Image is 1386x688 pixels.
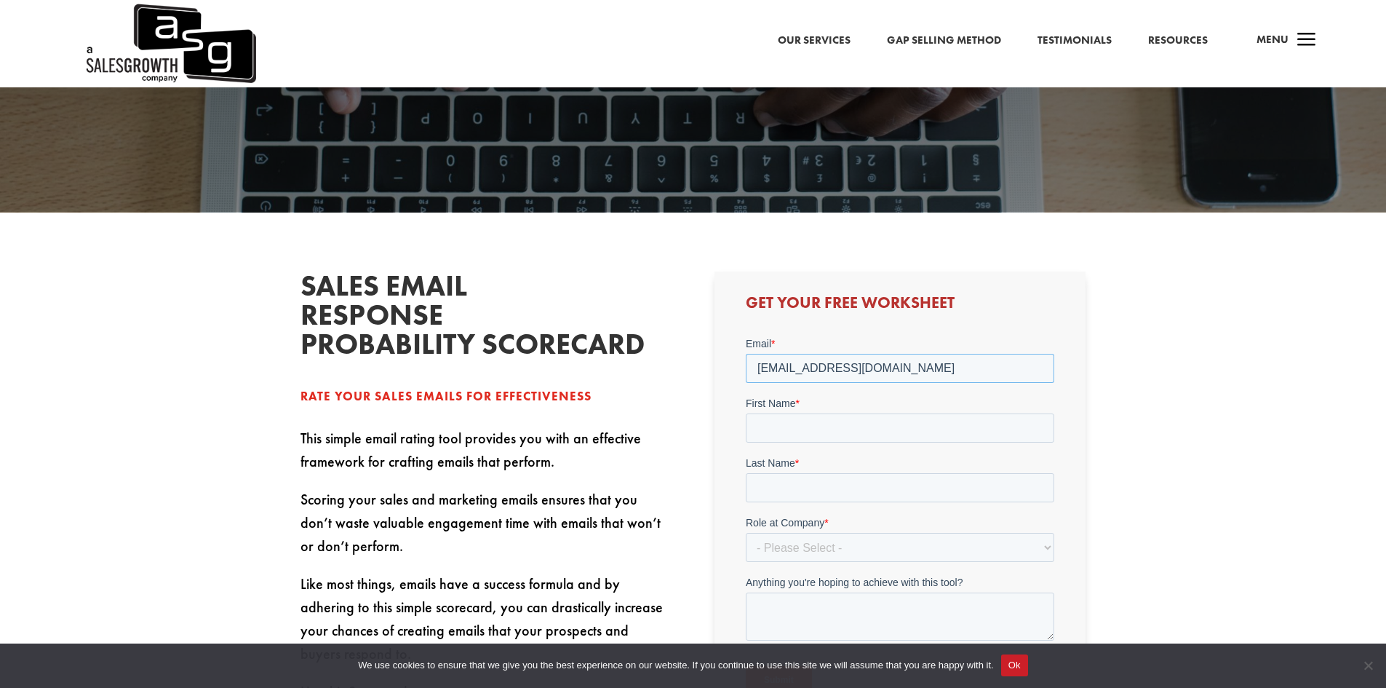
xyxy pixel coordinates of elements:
[887,31,1001,50] a: Gap Selling Method
[300,388,672,406] div: Rate your sales emails for effectiveness
[1001,655,1028,676] button: Ok
[300,572,672,680] p: Like most things, emails have a success formula and by adhering to this simple scorecard, you can...
[778,31,851,50] a: Our Services
[1361,658,1375,673] span: No
[300,272,519,366] h2: Sales Email Response Probability Scorecard
[1292,26,1321,55] span: a
[1256,32,1289,47] span: Menu
[1148,31,1208,50] a: Resources
[300,427,672,488] p: This simple email rating tool provides you with an effective framework for crafting emails that p...
[1037,31,1112,50] a: Testimonials
[746,295,1054,318] h3: Get Your Free Worksheet
[300,488,672,572] p: Scoring your sales and marketing emails ensures that you don’t waste valuable engagement time wit...
[358,658,993,673] span: We use cookies to ensure that we give you the best experience on our website. If you continue to ...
